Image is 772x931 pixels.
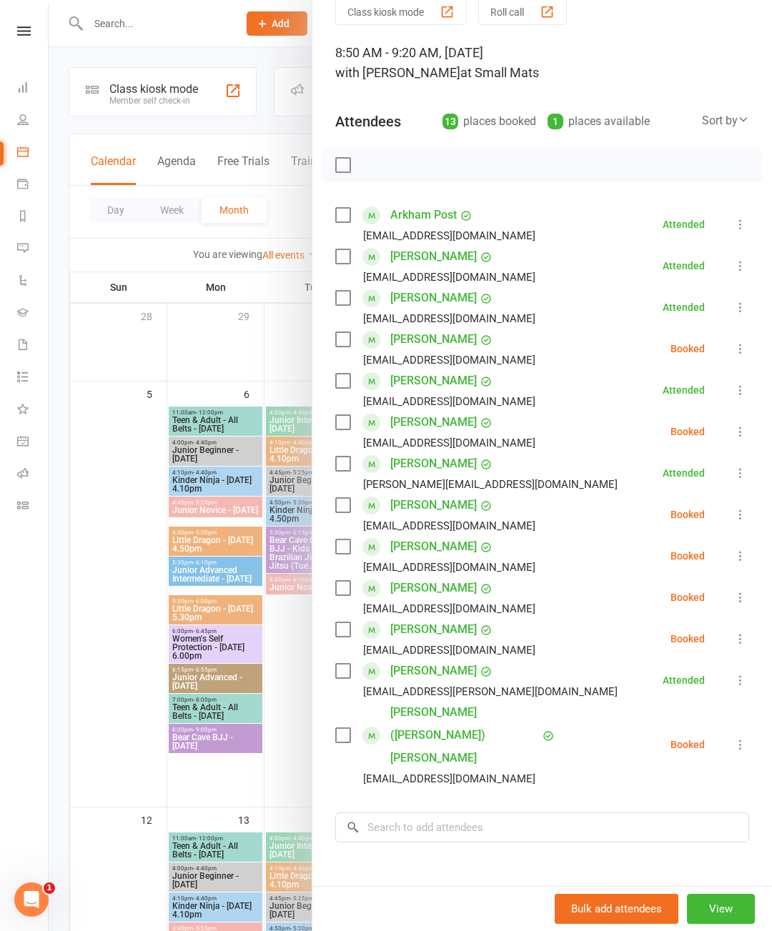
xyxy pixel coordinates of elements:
[363,682,618,701] div: [EMAIL_ADDRESS][PERSON_NAME][DOMAIN_NAME]
[363,517,535,535] div: [EMAIL_ADDRESS][DOMAIN_NAME]
[363,351,535,369] div: [EMAIL_ADDRESS][DOMAIN_NAME]
[548,111,650,131] div: places available
[663,675,705,685] div: Attended
[17,459,49,491] a: Roll call kiosk mode
[363,641,535,659] div: [EMAIL_ADDRESS][DOMAIN_NAME]
[17,137,49,169] a: Calendar
[363,268,535,287] div: [EMAIL_ADDRESS][DOMAIN_NAME]
[390,701,539,770] a: [PERSON_NAME] ([PERSON_NAME]) [PERSON_NAME]
[363,475,618,494] div: [PERSON_NAME][EMAIL_ADDRESS][DOMAIN_NAME]
[390,245,477,268] a: [PERSON_NAME]
[17,201,49,234] a: Reports
[555,894,678,924] button: Bulk add attendees
[390,577,477,599] a: [PERSON_NAME]
[663,261,705,271] div: Attended
[17,427,49,459] a: General attendance kiosk mode
[335,812,749,842] input: Search to add attendees
[363,434,535,452] div: [EMAIL_ADDRESS][DOMAIN_NAME]
[663,302,705,312] div: Attended
[363,392,535,411] div: [EMAIL_ADDRESS][DOMAIN_NAME]
[17,105,49,137] a: People
[702,111,749,130] div: Sort by
[335,43,749,83] div: 8:50 AM - 9:20 AM, [DATE]
[390,204,457,226] a: Arkham Post
[17,491,49,523] a: Class kiosk mode
[363,226,535,245] div: [EMAIL_ADDRESS][DOMAIN_NAME]
[363,770,535,788] div: [EMAIL_ADDRESS][DOMAIN_NAME]
[663,219,705,229] div: Attended
[335,65,460,80] span: with [PERSON_NAME]
[17,169,49,201] a: Payments
[663,385,705,395] div: Attended
[17,394,49,427] a: What's New
[670,427,705,437] div: Booked
[390,411,477,434] a: [PERSON_NAME]
[363,599,535,618] div: [EMAIL_ADDRESS][DOMAIN_NAME]
[460,65,539,80] span: at Small Mats
[390,328,477,351] a: [PERSON_NAME]
[670,509,705,519] div: Booked
[335,111,401,131] div: Attendees
[390,659,477,682] a: [PERSON_NAME]
[390,369,477,392] a: [PERSON_NAME]
[363,309,535,328] div: [EMAIL_ADDRESS][DOMAIN_NAME]
[390,494,477,517] a: [PERSON_NAME]
[670,344,705,354] div: Booked
[670,634,705,644] div: Booked
[363,558,535,577] div: [EMAIL_ADDRESS][DOMAIN_NAME]
[687,894,755,924] button: View
[17,73,49,105] a: Dashboard
[390,452,477,475] a: [PERSON_NAME]
[442,111,536,131] div: places booked
[390,535,477,558] a: [PERSON_NAME]
[670,592,705,602] div: Booked
[442,114,458,129] div: 13
[548,114,563,129] div: 1
[335,881,373,901] div: Notes
[670,551,705,561] div: Booked
[390,618,477,641] a: [PERSON_NAME]
[44,882,55,894] span: 1
[663,468,705,478] div: Attended
[670,740,705,750] div: Booked
[390,287,477,309] a: [PERSON_NAME]
[14,882,49,917] iframe: Intercom live chat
